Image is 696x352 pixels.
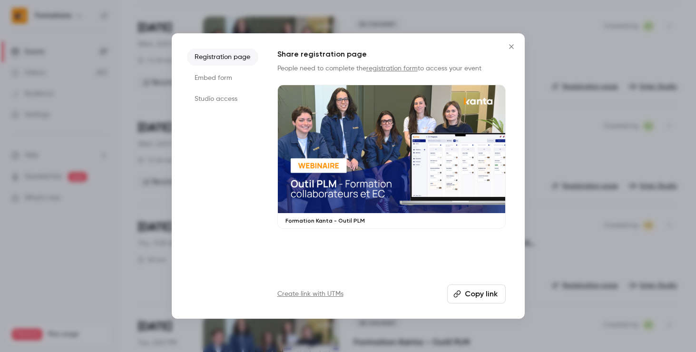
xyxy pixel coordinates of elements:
[187,49,258,66] li: Registration page
[187,69,258,87] li: Embed form
[277,64,506,73] p: People need to complete the to access your event
[277,289,343,299] a: Create link with UTMs
[502,37,521,56] button: Close
[447,284,506,303] button: Copy link
[187,90,258,108] li: Studio access
[277,85,506,229] a: Formation Kanta - Outil PLM
[277,49,506,60] h1: Share registration page
[285,217,498,225] p: Formation Kanta - Outil PLM
[366,65,418,72] a: registration form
